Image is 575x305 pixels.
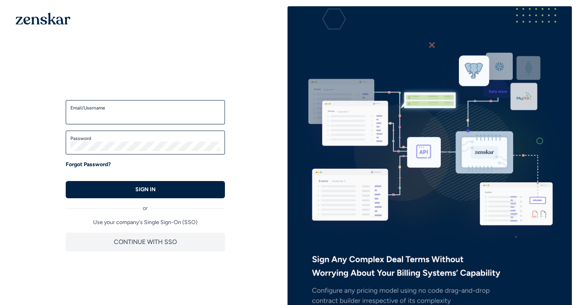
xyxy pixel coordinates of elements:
a: Forgot Password? [66,161,111,169]
img: 1OGAJ2xQqyY4LXKgY66KYq0eOWRCkrZdAb3gUhuVAqdWPZE9SRJmCz+oDMSn4zDLXe31Ii730ItAGKgCKgCCgCikA4Av8PJUP... [16,13,70,25]
div: or [66,198,225,212]
button: SIGN IN [66,181,225,198]
p: Use your company's Single Sign-On (SSO) [66,219,225,226]
label: Email/Username [70,105,220,111]
label: Password [70,135,220,142]
button: CONTINUE WITH SSO [66,233,225,251]
p: SIGN IN [135,186,156,194]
